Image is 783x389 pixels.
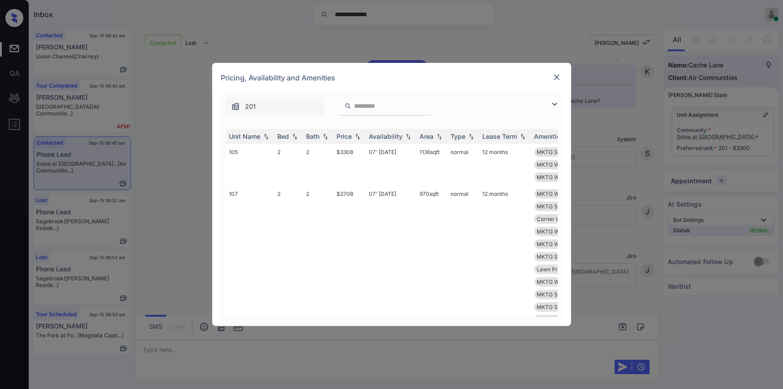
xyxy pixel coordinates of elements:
[483,133,517,140] div: Lease Term
[231,102,240,111] img: icon-zuma
[537,203,589,210] span: MKTG Storage Am...
[333,144,366,186] td: $3308
[537,174,589,181] span: MKTG Washer/Dry...
[278,133,289,140] div: Bed
[537,149,586,155] span: MKTG Shower Til...
[353,133,362,140] img: sorting
[537,161,586,168] span: MKTG WiFi High-...
[420,133,434,140] div: Area
[274,144,303,186] td: 2
[537,216,567,222] span: Corner Unit
[416,144,447,186] td: 1136 sqft
[537,190,586,197] span: MKTG WiFi High-...
[537,241,586,248] span: MKTG WiFi High-...
[306,133,320,140] div: Bath
[290,133,299,140] img: sorting
[549,99,560,110] img: icon-zuma
[537,266,571,273] span: Lawn Private
[226,144,274,186] td: 105
[212,63,571,93] div: Pricing, Availability and Amenities
[245,102,256,111] span: 201
[537,291,589,298] span: MKTG Shower Wal...
[479,144,531,186] td: 12 months
[229,133,261,140] div: Unit Name
[467,133,476,140] img: sorting
[337,133,352,140] div: Price
[404,133,413,140] img: sorting
[366,144,416,186] td: 07' [DATE]
[447,144,479,186] td: normal
[537,278,589,285] span: MKTG Washer/Dry...
[537,304,589,310] span: MKTG Shower Wal...
[537,228,589,235] span: MKTG Washer/Dry...
[321,133,330,140] img: sorting
[262,133,271,140] img: sorting
[552,73,561,82] img: close
[345,102,351,110] img: icon-zuma
[435,133,444,140] img: sorting
[537,316,574,323] span: View Wetlands
[534,133,564,140] div: Amenities
[518,133,527,140] img: sorting
[451,133,466,140] div: Type
[537,253,589,260] span: MKTG Shower Wal...
[369,133,403,140] div: Availability
[303,144,333,186] td: 2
